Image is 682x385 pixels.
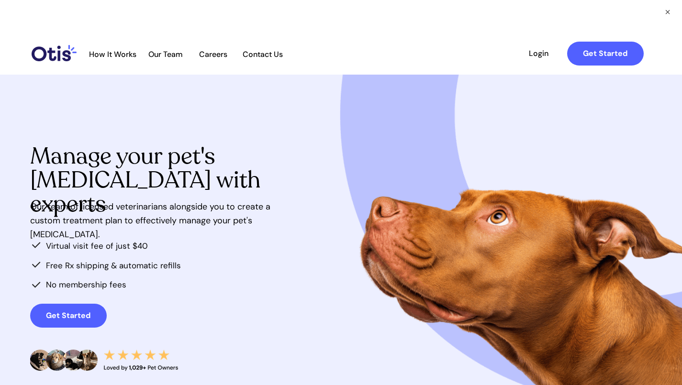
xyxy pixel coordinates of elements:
[517,49,561,58] span: Login
[190,50,237,59] a: Careers
[142,50,189,59] a: Our Team
[30,201,270,240] span: Our team of licensed veterinarians alongside you to create a custom treatment plan to effectively...
[663,7,672,17] button: ×
[46,241,148,251] span: Virtual visit fee of just $40
[46,310,90,320] strong: Get Started
[84,50,141,59] a: How It Works
[517,42,561,66] a: Login
[238,50,288,59] a: Contact Us
[583,48,627,58] strong: Get Started
[46,279,126,290] span: No membership fees
[567,42,644,66] a: Get Started
[46,260,181,271] span: Free Rx shipping & automatic refills
[30,141,260,220] span: Manage your pet's [MEDICAL_DATA] with experts
[30,304,107,328] a: Get Started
